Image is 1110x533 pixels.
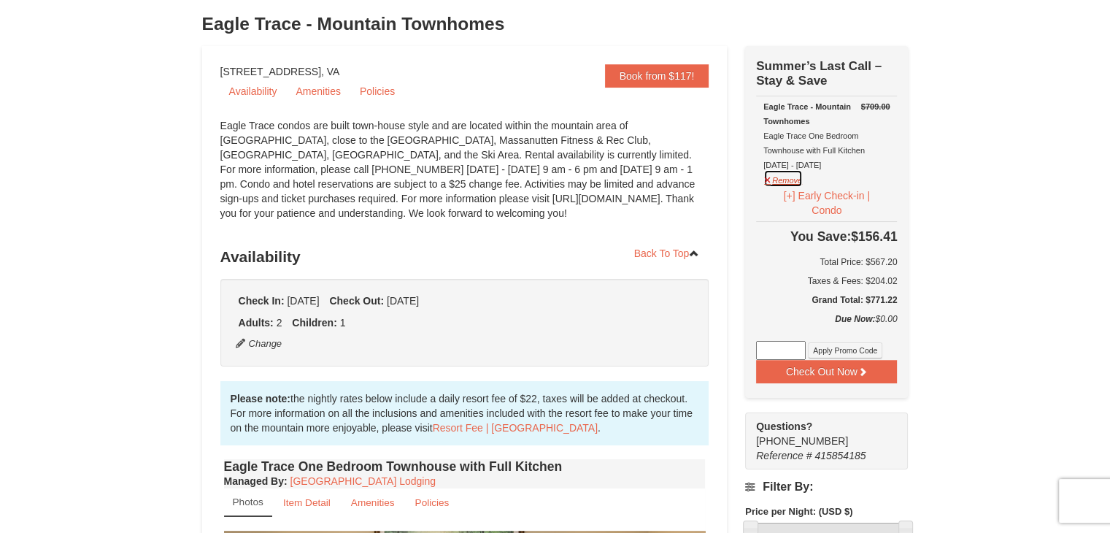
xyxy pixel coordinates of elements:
[224,488,272,517] a: Photos
[405,488,458,517] a: Policies
[290,475,436,487] a: [GEOGRAPHIC_DATA] Lodging
[274,488,340,517] a: Item Detail
[763,188,890,218] button: [+] Early Check-in | Condo
[763,99,890,172] div: Eagle Trace One Bedroom Townhouse with Full Kitchen [DATE] - [DATE]
[756,293,897,307] h5: Grand Total: $771.22
[756,312,897,341] div: $0.00
[287,295,319,307] span: [DATE]
[756,450,812,461] span: Reference #
[808,342,882,358] button: Apply Promo Code
[342,488,404,517] a: Amenities
[220,381,709,445] div: the nightly rates below include a daily resort fee of $22, taxes will be added at checkout. For m...
[415,497,449,508] small: Policies
[745,506,852,517] strong: Price per Night: (USD $)
[351,497,395,508] small: Amenities
[202,9,909,39] h3: Eagle Trace - Mountain Townhomes
[283,497,331,508] small: Item Detail
[239,295,285,307] strong: Check In:
[340,317,346,329] span: 1
[239,317,274,329] strong: Adults:
[224,475,288,487] strong: :
[763,169,803,188] button: Remove
[790,229,851,244] span: You Save:
[220,118,709,235] div: Eagle Trace condos are built town-house style and are located within the mountain area of [GEOGRA...
[605,64,709,88] a: Book from $117!
[756,59,882,88] strong: Summer’s Last Call – Stay & Save
[233,496,263,507] small: Photos
[220,242,709,272] h3: Availability
[756,419,882,447] span: [PHONE_NUMBER]
[292,317,336,329] strong: Children:
[235,336,283,352] button: Change
[329,295,384,307] strong: Check Out:
[287,80,349,102] a: Amenities
[277,317,282,329] span: 2
[756,255,897,269] h6: Total Price: $567.20
[763,102,851,126] strong: Eagle Trace - Mountain Townhomes
[231,393,290,404] strong: Please note:
[756,421,812,432] strong: Questions?
[814,450,866,461] span: 415854185
[756,360,897,383] button: Check Out Now
[220,80,286,102] a: Availability
[625,242,709,264] a: Back To Top
[745,480,908,494] h4: Filter By:
[387,295,419,307] span: [DATE]
[756,274,897,288] div: Taxes & Fees: $204.02
[224,459,706,474] h4: Eagle Trace One Bedroom Townhouse with Full Kitchen
[224,475,284,487] span: Managed By
[861,102,890,111] del: $709.00
[351,80,404,102] a: Policies
[756,229,897,244] h4: $156.41
[433,422,598,434] a: Resort Fee | [GEOGRAPHIC_DATA]
[835,314,875,324] strong: Due Now:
